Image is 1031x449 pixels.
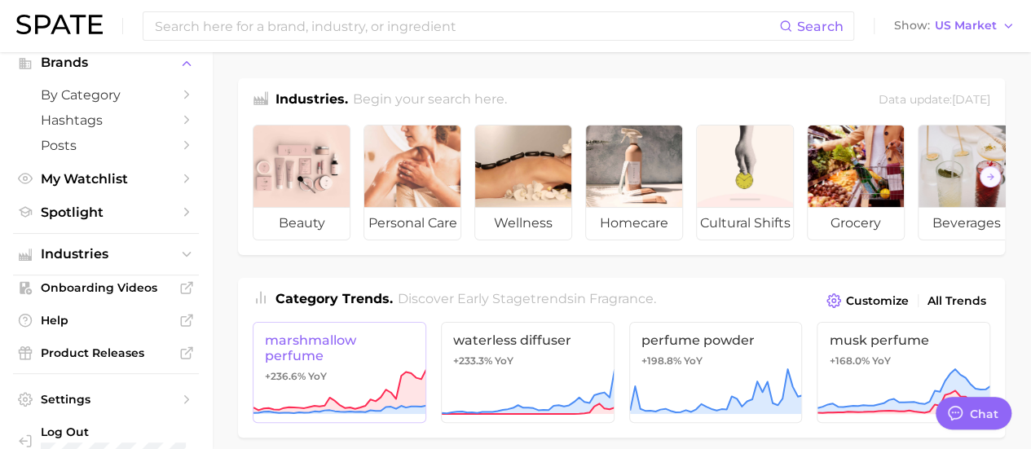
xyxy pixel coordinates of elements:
[16,15,103,34] img: SPATE
[363,125,461,240] a: personal care
[13,82,199,108] a: by Category
[41,205,171,220] span: Spotlight
[453,332,602,348] span: waterless diffuser
[589,291,654,306] span: fragrance
[453,354,492,367] span: +233.3%
[13,387,199,412] a: Settings
[890,15,1019,37] button: ShowUS Market
[153,12,779,40] input: Search here for a brand, industry, or ingredient
[41,247,171,262] span: Industries
[13,108,199,133] a: Hashtags
[13,166,199,191] a: My Watchlist
[398,291,656,306] span: Discover Early Stage trends in .
[797,19,844,34] span: Search
[253,322,426,423] a: marshmallow perfume+236.6% YoY
[41,425,200,439] span: Log Out
[807,125,905,240] a: grocery
[585,125,683,240] a: homecare
[13,308,199,332] a: Help
[41,280,171,295] span: Onboarding Videos
[918,125,1016,240] a: beverages
[41,87,171,103] span: by Category
[353,90,507,112] h2: Begin your search here.
[808,207,904,240] span: grocery
[275,90,348,112] h1: Industries.
[475,207,571,240] span: wellness
[495,354,513,368] span: YoY
[13,275,199,300] a: Onboarding Videos
[923,290,990,312] a: All Trends
[41,313,171,328] span: Help
[41,346,171,360] span: Product Releases
[308,370,327,383] span: YoY
[13,200,199,225] a: Spotlight
[697,207,793,240] span: cultural shifts
[441,322,615,423] a: waterless diffuser+233.3% YoY
[817,322,990,423] a: musk perfume+168.0% YoY
[265,332,414,363] span: marshmallow perfume
[253,207,350,240] span: beauty
[586,207,682,240] span: homecare
[41,138,171,153] span: Posts
[829,332,978,348] span: musk perfume
[822,289,913,312] button: Customize
[684,354,703,368] span: YoY
[696,125,794,240] a: cultural shifts
[13,51,199,75] button: Brands
[879,90,990,112] div: Data update: [DATE]
[41,112,171,128] span: Hashtags
[265,370,306,382] span: +236.6%
[829,354,869,367] span: +168.0%
[364,207,460,240] span: personal care
[41,392,171,407] span: Settings
[919,207,1015,240] span: beverages
[41,171,171,187] span: My Watchlist
[13,242,199,266] button: Industries
[253,125,350,240] a: beauty
[871,354,890,368] span: YoY
[629,322,803,423] a: perfume powder+198.8% YoY
[13,133,199,158] a: Posts
[641,354,681,367] span: +198.8%
[275,291,393,306] span: Category Trends .
[846,294,909,308] span: Customize
[894,21,930,30] span: Show
[927,294,986,308] span: All Trends
[641,332,791,348] span: perfume powder
[41,55,171,70] span: Brands
[935,21,997,30] span: US Market
[980,166,1001,187] button: Scroll Right
[474,125,572,240] a: wellness
[13,341,199,365] a: Product Releases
